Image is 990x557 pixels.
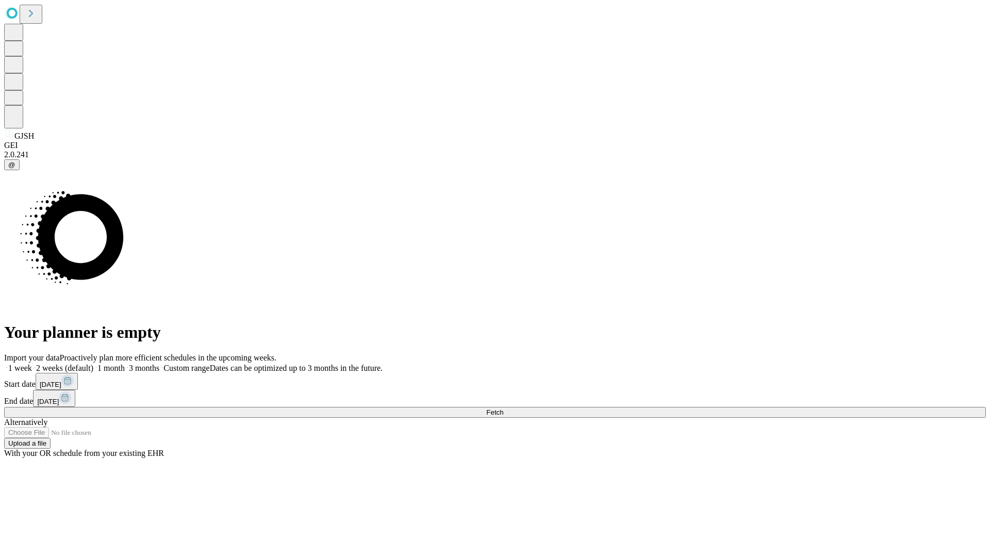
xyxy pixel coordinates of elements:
div: Start date [4,373,986,390]
span: 2 weeks (default) [36,364,93,372]
span: Alternatively [4,418,47,427]
span: Dates can be optimized up to 3 months in the future. [210,364,383,372]
span: With your OR schedule from your existing EHR [4,449,164,457]
span: Fetch [486,408,503,416]
div: 2.0.241 [4,150,986,159]
span: 1 week [8,364,32,372]
span: Custom range [163,364,209,372]
span: GJSH [14,132,34,140]
button: Upload a file [4,438,51,449]
div: GEI [4,141,986,150]
span: Import your data [4,353,60,362]
span: [DATE] [37,398,59,405]
button: @ [4,159,20,170]
span: 1 month [97,364,125,372]
div: End date [4,390,986,407]
span: 3 months [129,364,159,372]
h1: Your planner is empty [4,323,986,342]
span: @ [8,161,15,169]
button: Fetch [4,407,986,418]
span: Proactively plan more efficient schedules in the upcoming weeks. [60,353,276,362]
button: [DATE] [33,390,75,407]
span: [DATE] [40,381,61,388]
button: [DATE] [36,373,78,390]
